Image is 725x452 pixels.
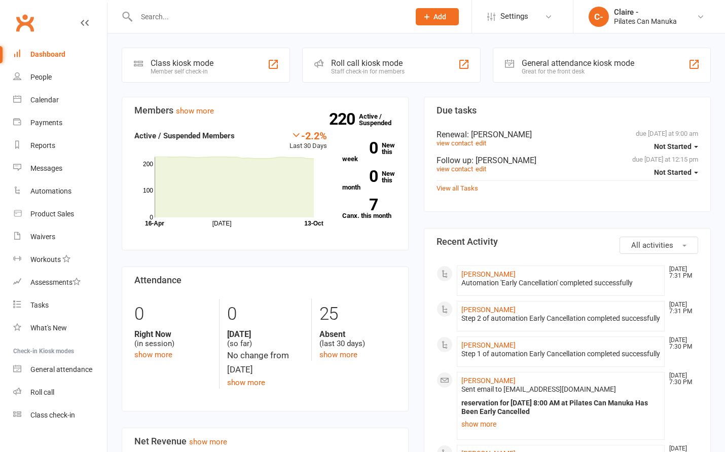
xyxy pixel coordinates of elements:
div: Renewal [437,130,698,139]
h3: Attendance [134,275,396,285]
a: 220Active / Suspended [359,105,404,134]
a: People [13,66,107,89]
a: view contact [437,165,473,173]
a: show more [176,106,214,116]
div: Dashboard [30,50,65,58]
div: (so far) [227,329,304,349]
a: Assessments [13,271,107,294]
span: : [PERSON_NAME] [467,130,532,139]
a: show more [227,378,265,387]
a: Payments [13,111,107,134]
div: reservation for [DATE] 8:00 AM at Pilates Can Manuka Has Been Early Cancelled [461,399,660,416]
a: Reports [13,134,107,157]
div: Calendar [30,96,59,104]
strong: Right Now [134,329,211,339]
a: Calendar [13,89,107,111]
button: Not Started [654,163,698,181]
strong: 7 [342,197,378,212]
div: Payments [30,119,62,127]
div: What's New [30,324,67,332]
a: 7Canx. this month [342,199,396,219]
div: Last 30 Days [289,130,327,152]
a: 0New this month [342,170,396,191]
div: Class check-in [30,411,75,419]
div: Product Sales [30,210,74,218]
div: No change from [DATE] [227,349,304,376]
div: Messages [30,164,62,172]
div: Pilates Can Manuka [614,17,677,26]
div: (in session) [134,329,211,349]
a: [PERSON_NAME] [461,341,516,349]
strong: 0 [342,169,378,184]
input: Search... [133,10,403,24]
time: [DATE] 7:31 PM [664,266,698,279]
time: [DATE] 7:30 PM [664,337,698,350]
button: Add [416,8,459,25]
div: Tasks [30,301,49,309]
div: 0 [227,299,304,329]
h3: Net Revenue [134,436,396,446]
a: Class kiosk mode [13,404,107,427]
time: [DATE] 7:30 PM [664,372,698,386]
a: Product Sales [13,203,107,225]
div: Great for the front desk [522,68,634,75]
div: Member self check-in [151,68,213,75]
span: All activities [631,241,673,250]
div: Reports [30,141,55,149]
div: Roll call [30,388,54,396]
div: C- [589,7,609,27]
div: Step 1 of automation Early Cancellation completed successfully [461,350,660,358]
div: General attendance [30,365,92,373]
a: Automations [13,180,107,203]
strong: Active / Suspended Members [134,131,235,140]
time: [DATE] 7:31 PM [664,302,698,315]
span: Not Started [654,168,692,176]
a: [PERSON_NAME] [461,270,516,278]
div: Follow up [437,156,698,165]
div: People [30,73,52,81]
a: Workouts [13,248,107,271]
span: Add [433,13,446,21]
a: [PERSON_NAME] [461,306,516,314]
div: Automation 'Early Cancellation' completed successfully [461,279,660,287]
a: show more [319,350,357,359]
a: show more [461,417,660,431]
span: Not Started [654,142,692,150]
div: Staff check-in for members [331,68,405,75]
h3: Due tasks [437,105,698,116]
div: Workouts [30,255,61,263]
h3: Members [134,105,396,116]
a: view contact [437,139,473,147]
strong: 0 [342,140,378,156]
a: What's New [13,317,107,340]
a: General attendance kiosk mode [13,358,107,381]
div: Step 2 of automation Early Cancellation completed successfully [461,314,660,323]
div: (last 30 days) [319,329,396,349]
div: 0 [134,299,211,329]
a: [PERSON_NAME] [461,376,516,385]
span: Settings [500,5,528,28]
strong: 220 [329,111,359,127]
div: Assessments [30,278,81,286]
div: 25 [319,299,396,329]
a: edit [476,139,486,147]
div: Class kiosk mode [151,58,213,68]
strong: Absent [319,329,396,339]
a: Roll call [13,381,107,404]
a: Tasks [13,294,107,317]
div: Roll call kiosk mode [331,58,405,68]
div: Waivers [30,233,55,241]
button: Not Started [654,137,698,156]
div: Automations [30,187,71,195]
div: Claire - [614,8,677,17]
span: : [PERSON_NAME] [472,156,536,165]
a: Dashboard [13,43,107,66]
a: Clubworx [12,10,38,35]
a: Waivers [13,225,107,248]
button: All activities [620,237,698,254]
a: View all Tasks [437,184,478,192]
strong: [DATE] [227,329,304,339]
a: edit [476,165,486,173]
div: -2.2% [289,130,327,141]
div: General attendance kiosk mode [522,58,634,68]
